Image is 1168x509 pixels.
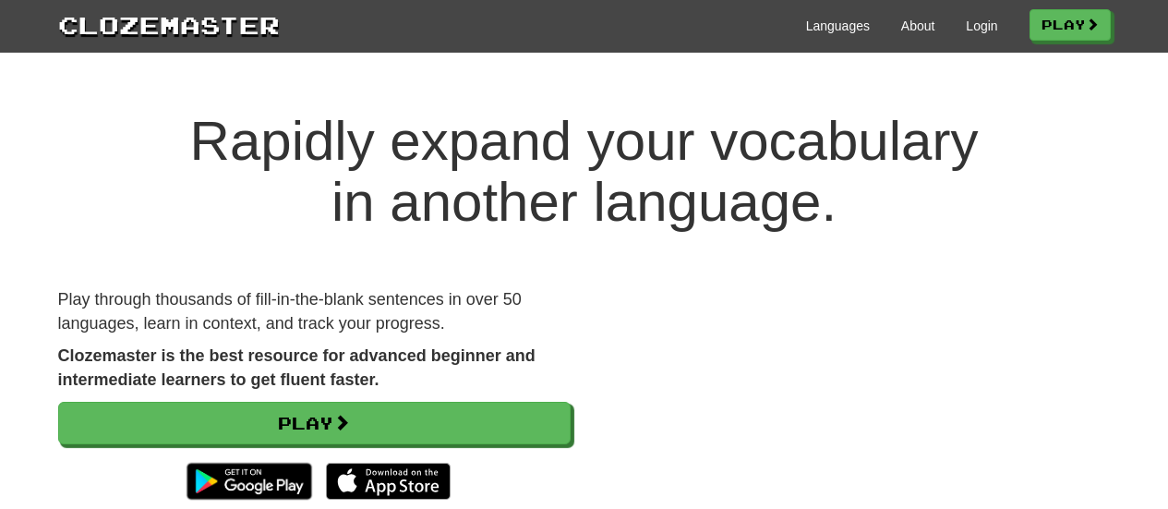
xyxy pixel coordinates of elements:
a: Play [58,402,571,444]
a: Clozemaster [58,7,280,42]
a: Play [1030,9,1111,41]
p: Play through thousands of fill-in-the-blank sentences in over 50 languages, learn in context, and... [58,288,571,335]
a: Languages [806,17,870,35]
img: Get it on Google Play [177,454,320,509]
a: Login [966,17,997,35]
img: Download_on_the_App_Store_Badge_US-UK_135x40-25178aeef6eb6b83b96f5f2d004eda3bffbb37122de64afbaef7... [326,463,451,500]
strong: Clozemaster is the best resource for advanced beginner and intermediate learners to get fluent fa... [58,346,536,389]
a: About [901,17,935,35]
